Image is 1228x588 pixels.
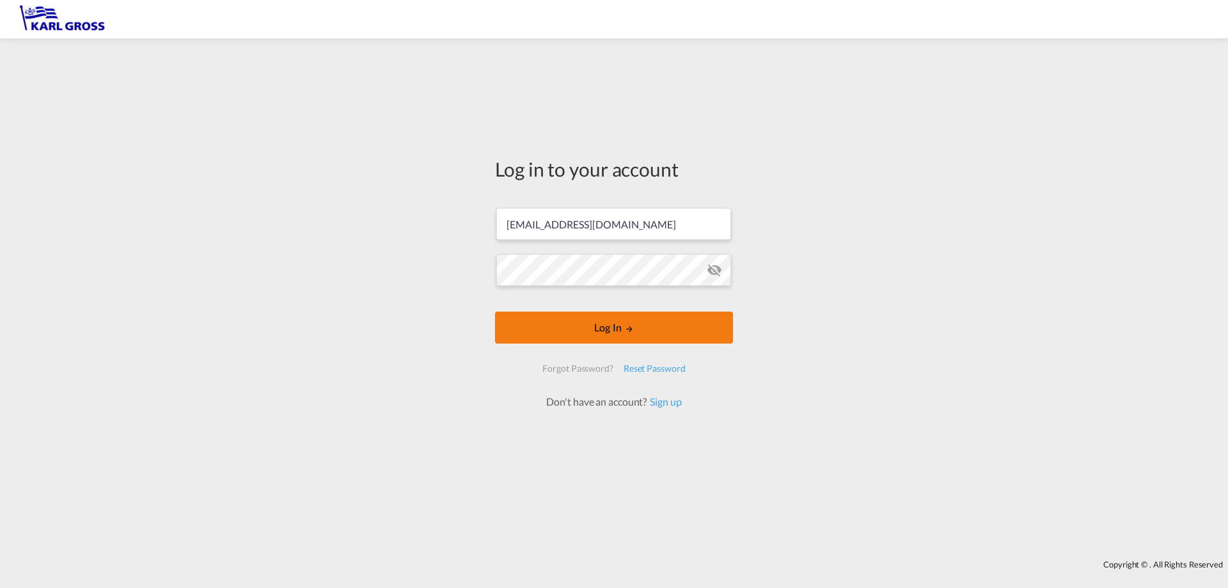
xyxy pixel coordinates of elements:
img: 3269c73066d711f095e541db4db89301.png [19,5,106,34]
a: Sign up [647,395,681,408]
button: LOGIN [495,312,733,344]
input: Enter email/phone number [496,208,731,240]
div: Forgot Password? [537,357,618,380]
div: Reset Password [618,357,691,380]
div: Don't have an account? [532,395,695,409]
div: Log in to your account [495,155,733,182]
md-icon: icon-eye-off [707,262,722,278]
